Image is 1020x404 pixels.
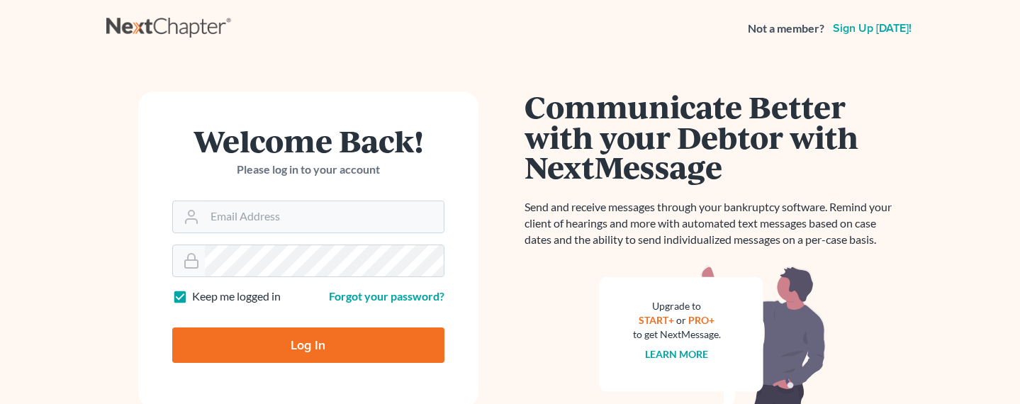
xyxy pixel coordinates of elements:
strong: Not a member? [748,21,824,37]
a: Forgot your password? [329,289,444,303]
h1: Welcome Back! [172,125,444,156]
a: Learn more [645,348,708,360]
p: Please log in to your account [172,162,444,178]
p: Send and receive messages through your bankruptcy software. Remind your client of hearings and mo... [525,199,900,248]
div: to get NextMessage. [633,327,721,342]
input: Log In [172,327,444,363]
input: Email Address [205,201,444,232]
a: START+ [639,314,674,326]
a: PRO+ [688,314,714,326]
span: or [676,314,686,326]
h1: Communicate Better with your Debtor with NextMessage [525,91,900,182]
a: Sign up [DATE]! [830,23,914,34]
label: Keep me logged in [192,288,281,305]
div: Upgrade to [633,299,721,313]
